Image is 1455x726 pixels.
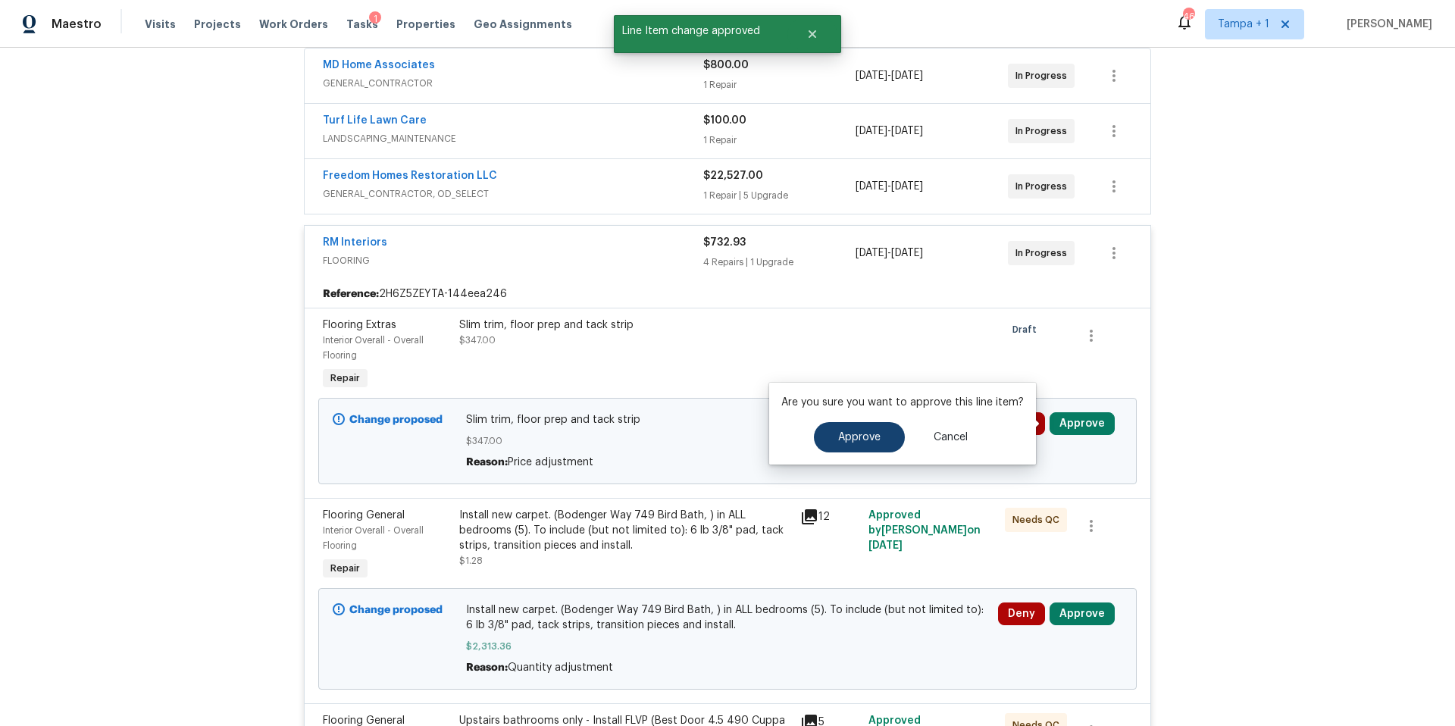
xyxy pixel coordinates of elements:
button: Cancel [909,422,992,452]
b: Reference: [323,286,379,302]
span: Slim trim, floor prep and tack strip [466,412,990,427]
span: - [856,246,923,261]
a: Turf Life Lawn Care [323,115,427,126]
span: Install new carpet. (Bodenger Way 749 Bird Bath, ) in ALL bedrooms (5). To include (but not limit... [466,602,990,633]
span: Draft [1012,322,1043,337]
div: 46 [1183,9,1194,24]
b: Change proposed [349,605,443,615]
span: $1.28 [459,556,483,565]
span: Work Orders [259,17,328,32]
span: Quantity adjustment [508,662,613,673]
span: GENERAL_CONTRACTOR, OD_SELECT [323,186,703,202]
span: $800.00 [703,60,749,70]
span: Tasks [346,19,378,30]
span: Reason: [466,457,508,468]
button: Approve [1050,602,1115,625]
div: 12 [800,508,859,526]
span: Projects [194,17,241,32]
span: [DATE] [891,248,923,258]
span: [DATE] [856,181,887,192]
span: Needs QC [1012,512,1065,527]
a: MD Home Associates [323,60,435,70]
span: $732.93 [703,237,746,248]
button: Close [787,19,837,49]
div: Install new carpet. (Bodenger Way 749 Bird Bath, ) in ALL bedrooms (5). To include (but not limit... [459,508,791,553]
div: 1 Repair [703,133,856,148]
span: LANDSCAPING_MAINTENANCE [323,131,703,146]
span: [DATE] [856,70,887,81]
span: Maestro [52,17,102,32]
span: Cancel [934,432,968,443]
div: 2H6Z5ZEYTA-144eea246 [305,280,1150,308]
span: In Progress [1015,68,1073,83]
span: Flooring General [323,510,405,521]
span: In Progress [1015,124,1073,139]
span: - [856,124,923,139]
span: [DATE] [891,126,923,136]
span: [DATE] [891,70,923,81]
span: FLOORING [323,253,703,268]
span: $347.00 [459,336,496,345]
span: Properties [396,17,455,32]
span: Reason: [466,662,508,673]
span: Approve [838,432,881,443]
span: Approved by [PERSON_NAME] on [868,510,981,551]
span: Flooring Extras [323,320,396,330]
span: GENERAL_CONTRACTOR [323,76,703,91]
button: Approve [1050,412,1115,435]
span: [DATE] [891,181,923,192]
span: [PERSON_NAME] [1341,17,1432,32]
span: [DATE] [856,248,887,258]
button: Approve [814,422,905,452]
span: Price adjustment [508,457,593,468]
p: Are you sure you want to approve this line item? [781,395,1024,410]
span: $100.00 [703,115,746,126]
div: 4 Repairs | 1 Upgrade [703,255,856,270]
span: [DATE] [856,126,887,136]
span: [DATE] [868,540,903,551]
span: $347.00 [466,433,990,449]
span: Tampa + 1 [1218,17,1269,32]
span: Repair [324,371,366,386]
b: Change proposed [349,415,443,425]
span: Interior Overall - Overall Flooring [323,526,424,550]
div: 1 Repair | 5 Upgrade [703,188,856,203]
span: Line Item change approved [614,15,787,47]
span: In Progress [1015,179,1073,194]
span: - [856,68,923,83]
span: In Progress [1015,246,1073,261]
span: $22,527.00 [703,171,763,181]
span: - [856,179,923,194]
span: Visits [145,17,176,32]
div: Slim trim, floor prep and tack strip [459,318,791,333]
span: Flooring General [323,715,405,726]
a: RM Interiors [323,237,387,248]
span: $2,313.36 [466,639,990,654]
span: Geo Assignments [474,17,572,32]
div: 1 [369,11,381,27]
div: 1 Repair [703,77,856,92]
button: Deny [998,602,1045,625]
span: Interior Overall - Overall Flooring [323,336,424,360]
a: Freedom Homes Restoration LLC [323,171,497,181]
span: Repair [324,561,366,576]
